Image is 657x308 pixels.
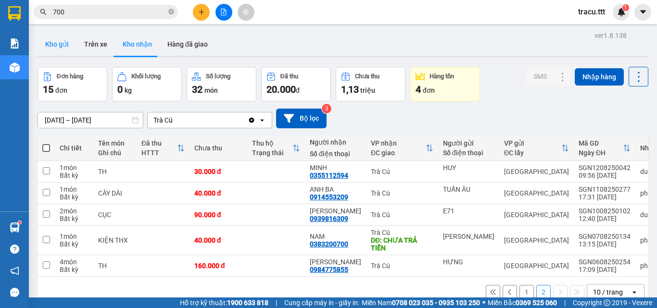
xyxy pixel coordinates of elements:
div: ĐC giao [371,149,426,157]
div: 20.000 [7,61,57,72]
span: 32 [192,84,202,95]
button: Khối lượng0kg [112,67,182,101]
span: ⚪️ [482,301,485,305]
span: Miền Bắc [488,297,557,308]
div: 17:09 [DATE] [579,266,631,273]
div: 09:56 [DATE] [579,172,631,179]
span: tracu.ttt [570,6,613,18]
span: CR : [7,62,22,72]
div: CÂY DÀI [98,189,132,197]
div: 40.000 đ [194,189,242,197]
div: Bất kỳ [60,240,88,248]
img: warehouse-icon [10,222,20,233]
div: Trạng thái [252,149,292,157]
div: Bất kỳ [60,266,88,273]
div: Ghi chú [98,149,132,157]
sup: 3 [322,104,331,113]
div: SGN1008250102 [579,207,631,215]
strong: 1900 633 818 [227,299,268,307]
div: [GEOGRAPHIC_DATA] [504,262,569,270]
div: Đã thu [280,73,298,80]
button: aim [238,4,254,21]
button: plus [193,4,210,21]
div: 1 món [60,233,88,240]
img: solution-icon [10,38,20,49]
div: Trà Cú [8,8,56,20]
div: Bất kỳ [60,193,88,201]
div: ver 1.8.138 [594,30,627,41]
div: 10 / trang [593,287,623,297]
input: Tìm tên, số ĐT hoặc mã đơn [53,7,166,17]
span: Miền Nam [362,297,480,308]
div: HTTT [141,149,177,157]
button: Trên xe [76,33,115,56]
button: Hàng tồn4đơn [410,67,480,101]
span: 15 [43,84,53,95]
div: [GEOGRAPHIC_DATA] [504,211,569,219]
button: Đơn hàng15đơn [38,67,107,101]
span: | [276,297,277,308]
div: Người nhận [310,138,361,146]
div: VP nhận [371,139,426,147]
div: 0939816309 [310,215,348,222]
span: 20.000 [266,84,296,95]
div: [GEOGRAPHIC_DATA] [504,189,569,197]
th: Toggle SortBy [366,136,438,161]
span: plus [198,9,205,15]
div: TH [98,168,132,175]
button: Chưa thu1,13 triệu [336,67,405,101]
div: Người gửi [443,139,494,147]
div: TH [98,262,132,270]
div: Chi tiết [60,144,88,152]
div: 0383200700 [310,240,348,248]
div: 30.000 đ [194,168,242,175]
span: đ [296,86,300,94]
div: [GEOGRAPHIC_DATA] [504,168,569,175]
button: Đã thu20.000đ [261,67,331,101]
span: đơn [55,86,67,94]
th: Toggle SortBy [247,136,305,161]
div: KIỆN THX [98,236,132,244]
span: Hỗ trợ kỹ thuật: [180,297,268,308]
div: DĐ: CHƯA TRẢ TIỀN [371,236,433,252]
div: 17:31 [DATE] [579,193,631,201]
img: icon-new-feature [617,8,626,16]
div: Trà Cú [371,229,433,236]
span: search [40,9,47,15]
div: HỒNG PHÚC [310,207,361,215]
div: SGN1108250277 [579,185,631,193]
div: Đơn hàng [57,73,83,80]
div: Thu hộ [252,139,292,147]
div: Số lượng [206,73,230,80]
span: file-add [220,9,227,15]
div: 13:15 [DATE] [579,240,631,248]
button: Số lượng32món [187,67,256,101]
div: HUY [443,164,494,172]
div: Hàng tồn [430,73,454,80]
span: aim [242,9,249,15]
div: 90.000 đ [194,211,242,219]
span: kg [125,86,132,94]
th: Toggle SortBy [574,136,635,161]
div: ANH BA [310,185,361,193]
button: SMS [526,68,555,85]
span: món [204,86,218,94]
th: Toggle SortBy [499,136,574,161]
button: Kho nhận [115,33,160,56]
div: Trà Cú [371,211,433,219]
div: 1 món [60,185,88,193]
th: Toggle SortBy [137,136,190,161]
div: 0984775855 [310,266,348,273]
div: ĐC lấy [504,149,561,157]
div: Trà Cú [371,168,433,175]
div: SGN0608250254 [579,258,631,266]
div: HƯNG [443,258,494,266]
svg: open [631,288,638,296]
div: SGN1208250042 [579,164,631,172]
div: 40.000 đ [194,236,242,244]
div: E71 [443,207,494,215]
div: CỤC [98,211,132,219]
div: Khối lượng [131,73,161,80]
svg: Clear value [248,116,255,124]
div: Trà Cú [153,115,173,125]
